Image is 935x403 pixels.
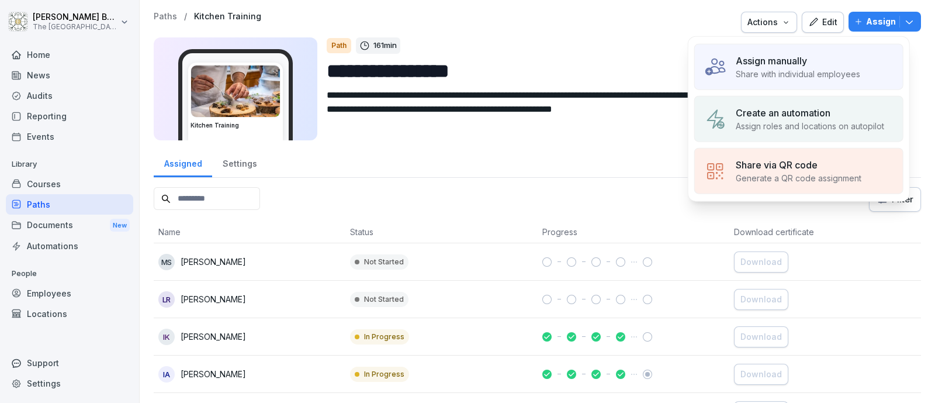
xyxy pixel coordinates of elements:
[364,332,404,342] p: In Progress
[158,329,175,345] div: IK
[191,121,280,130] h3: Kitchen Training
[849,12,921,32] button: Assign
[184,12,187,22] p: /
[191,66,280,117] img: upp0svc60q26w2mmcsjmr7h7.png
[6,65,133,85] a: News
[736,68,860,80] p: Share with individual employees
[736,120,884,132] p: Assign roles and locations on autopilot
[181,256,246,268] p: [PERSON_NAME]
[181,293,246,305] p: [PERSON_NAME]
[364,294,404,305] p: Not Started
[704,56,726,78] img: assign_manual.svg
[740,368,782,381] div: Download
[866,15,896,28] p: Assign
[6,353,133,373] div: Support
[194,12,261,22] a: Kitchen Training
[327,38,351,53] div: Path
[736,172,861,184] p: Generate a QR code assignment
[6,194,133,215] a: Paths
[6,155,133,174] p: Library
[734,326,788,347] button: Download
[345,221,537,243] th: Status
[734,252,788,273] button: Download
[6,283,133,304] a: Employees
[6,44,133,65] a: Home
[212,147,267,177] a: Settings
[158,366,175,383] div: IA
[6,215,133,236] a: DocumentsNew
[538,221,729,243] th: Progress
[6,126,133,147] a: Events
[736,158,818,172] p: Share via QR code
[808,16,837,29] div: Edit
[6,236,133,256] a: Automations
[740,256,782,268] div: Download
[181,330,246,343] p: [PERSON_NAME]
[158,291,175,308] div: LR
[373,40,397,51] p: 161 min
[6,174,133,194] a: Courses
[110,219,130,232] div: New
[747,16,791,29] div: Actions
[734,289,788,310] button: Download
[181,368,246,380] p: [PERSON_NAME]
[154,12,177,22] a: Paths
[154,221,345,243] th: Name
[736,106,830,120] p: Create an automation
[741,12,797,33] button: Actions
[734,364,788,385] button: Download
[154,147,212,177] a: Assigned
[704,108,726,130] img: assign_automation.svg
[740,330,782,343] div: Download
[6,373,133,394] a: Settings
[6,304,133,324] a: Locations
[6,215,133,236] div: Documents
[740,293,782,306] div: Download
[6,85,133,106] a: Audits
[802,12,844,33] button: Edit
[736,54,807,68] p: Assign manually
[364,369,404,380] p: In Progress
[704,160,726,182] img: assign_qrCode.svg
[6,264,133,283] p: People
[6,106,133,126] a: Reporting
[158,254,175,270] div: MS
[33,23,118,31] p: The [GEOGRAPHIC_DATA]
[364,257,404,267] p: Not Started
[33,12,118,22] p: [PERSON_NAME] Borg
[729,221,921,243] th: Download certificate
